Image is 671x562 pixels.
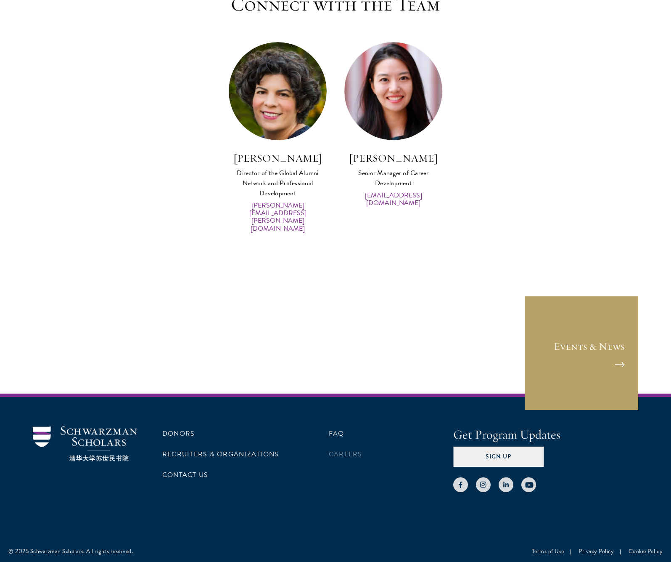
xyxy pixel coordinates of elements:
[329,449,362,459] a: Careers
[453,447,544,467] button: Sign Up
[228,202,327,233] a: [PERSON_NAME][EMAIL_ADDRESS][PERSON_NAME][DOMAIN_NAME]
[453,426,638,443] h4: Get Program Updates
[344,192,443,207] a: [EMAIL_ADDRESS][DOMAIN_NAME]
[629,547,663,556] a: Cookie Policy
[329,429,344,439] a: FAQ
[162,470,208,480] a: Contact Us
[33,426,137,461] img: Schwarzman Scholars
[162,449,279,459] a: Recruiters & Organizations
[228,168,327,198] div: Director of the Global Alumni Network and Professional Development
[532,547,564,556] a: Terms of Use
[344,168,443,188] div: Senior Manager of Career Development
[162,429,195,439] a: Donors
[8,547,133,556] div: © 2025 Schwarzman Scholars. All rights reserved.
[579,547,614,556] a: Privacy Policy
[344,151,443,165] h3: [PERSON_NAME]
[228,151,327,165] h3: [PERSON_NAME]
[228,151,327,198] a: [PERSON_NAME] Director of the Global Alumni Network and Professional Development
[525,296,638,410] a: Events & News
